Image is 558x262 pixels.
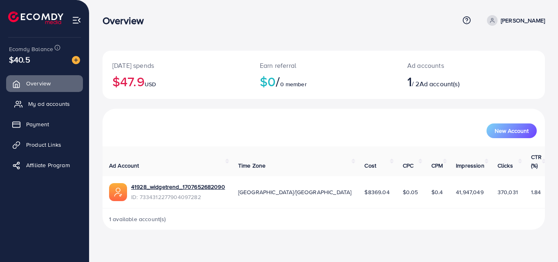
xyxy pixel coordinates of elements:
span: CPC [403,161,413,170]
span: Ad Account [109,161,139,170]
span: Overview [26,79,51,87]
span: [GEOGRAPHIC_DATA]/[GEOGRAPHIC_DATA] [238,188,352,196]
span: / [276,72,280,91]
a: Overview [6,75,83,92]
span: $8369.04 [364,188,389,196]
span: My ad accounts [28,100,70,108]
a: Product Links [6,137,83,153]
span: CTR (%) [531,153,542,169]
span: 1.84 [531,188,541,196]
a: [PERSON_NAME] [484,15,545,26]
span: ID: 7334312277904097282 [131,193,225,201]
img: menu [72,16,81,25]
span: New Account [495,128,529,134]
span: Ecomdy Balance [9,45,53,53]
a: Affiliate Program [6,157,83,173]
p: [DATE] spends [112,60,240,70]
span: 1 available account(s) [109,215,166,223]
span: Payment [26,120,49,128]
span: Cost [364,161,376,170]
img: ic-ads-acc.e4c84228.svg [109,183,127,201]
h2: / 2 [407,74,498,89]
span: 0 member [280,80,307,88]
span: 1 [407,72,412,91]
img: image [72,56,80,64]
h2: $47.9 [112,74,240,89]
h2: $0 [260,74,388,89]
span: $0.4 [431,188,443,196]
span: CPM [431,161,443,170]
span: 370,031 [498,188,518,196]
span: Clicks [498,161,513,170]
span: $0.05 [403,188,418,196]
p: [PERSON_NAME] [501,16,545,25]
span: Product Links [26,141,61,149]
span: Ad account(s) [420,79,460,88]
a: Payment [6,116,83,132]
span: USD [145,80,156,88]
span: $40.5 [9,54,30,65]
a: My ad accounts [6,96,83,112]
a: 41928_widgetrend_1707652682090 [131,183,225,191]
h3: Overview [103,15,150,27]
p: Ad accounts [407,60,498,70]
span: 41,947,049 [456,188,484,196]
img: logo [8,11,63,24]
p: Earn referral [260,60,388,70]
span: Affiliate Program [26,161,70,169]
span: Impression [456,161,484,170]
span: Time Zone [238,161,266,170]
button: New Account [487,123,537,138]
